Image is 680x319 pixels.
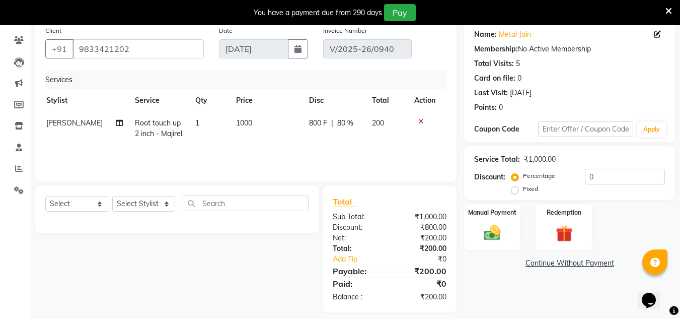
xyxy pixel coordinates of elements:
div: ₹200.00 [390,265,454,277]
div: Membership: [474,44,518,54]
th: Total [366,89,408,112]
div: ₹800.00 [390,222,454,233]
span: [PERSON_NAME] [46,118,103,127]
button: +91 [45,39,73,58]
div: ₹200.00 [390,243,454,254]
div: 0 [499,102,503,113]
button: Apply [637,122,666,137]
div: ₹200.00 [390,292,454,302]
div: Card on file: [474,73,515,84]
th: Price [230,89,304,112]
input: Enter Offer / Coupon Code [538,121,633,137]
span: | [331,118,333,129]
th: Action [408,89,441,112]
div: Net: [325,233,390,243]
div: Coupon Code [474,124,538,135]
label: Percentage [523,171,555,180]
div: Sub Total: [325,212,390,222]
span: 1 [195,118,199,127]
div: 0 [517,73,521,84]
label: Manual Payment [468,208,516,217]
span: 80 % [337,118,353,129]
img: _gift.svg [551,223,578,244]
div: Services [41,71,449,89]
img: _cash.svg [479,223,506,242]
div: ₹0 [390,278,454,290]
span: Root touch up 2 inch - Majirel [135,118,182,138]
div: [DATE] [510,88,532,98]
a: Continue Without Payment [466,258,673,269]
div: Last Visit: [474,88,508,98]
input: Search [183,196,309,211]
th: Stylist [40,89,129,112]
div: You have a payment due from 290 days [254,8,382,18]
span: 800 F [309,118,327,129]
div: Discount: [325,222,390,233]
label: Invoice Number [323,26,367,35]
div: ₹200.00 [390,233,454,243]
label: Date [219,26,233,35]
div: ₹0 [401,254,455,265]
a: Metal Jain [499,29,531,40]
div: Total: [325,243,390,254]
span: 200 [372,118,384,127]
div: ₹1,000.00 [524,154,556,165]
label: Redemption [547,208,581,217]
label: Fixed [523,184,538,194]
span: Total [333,197,356,207]
div: Total Visits: [474,58,514,69]
th: Service [129,89,190,112]
div: 5 [516,58,520,69]
div: Payable: [325,265,390,277]
div: Balance : [325,292,390,302]
a: Add Tip [325,254,400,265]
label: Client [45,26,61,35]
input: Search by Name/Mobile/Email/Code [72,39,204,58]
button: Pay [384,4,416,21]
div: Name: [474,29,497,40]
div: Service Total: [474,154,520,165]
div: Paid: [325,278,390,290]
div: Discount: [474,172,505,182]
th: Qty [189,89,230,112]
div: Points: [474,102,497,113]
div: No Active Membership [474,44,665,54]
iframe: chat widget [638,279,670,309]
div: ₹1,000.00 [390,212,454,222]
span: 1000 [236,118,252,127]
th: Disc [303,89,366,112]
